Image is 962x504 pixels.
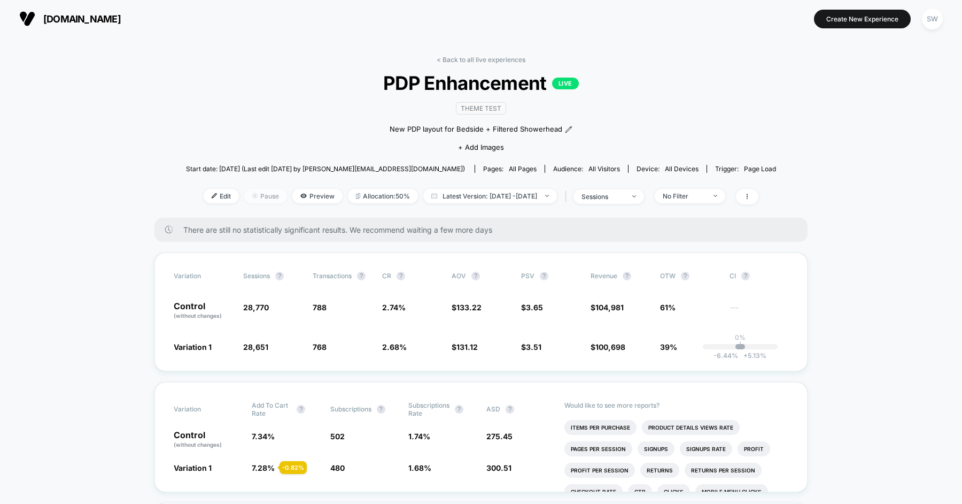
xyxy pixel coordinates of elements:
span: + Add Images [458,143,504,151]
img: rebalance [356,193,360,199]
span: 3.51 [526,342,541,352]
span: (without changes) [174,312,222,319]
li: Signups [638,441,674,456]
li: Clicks [657,484,690,499]
span: 275.45 [486,432,513,441]
span: $ [521,342,541,352]
span: 28,651 [243,342,268,352]
span: Start date: [DATE] (Last edit [DATE] by [PERSON_NAME][EMAIL_ADDRESS][DOMAIN_NAME]) [186,165,465,173]
span: Edit [204,189,239,203]
span: $ [521,303,543,312]
span: 104,981 [595,303,624,312]
span: 131.12 [456,342,478,352]
img: calendar [431,193,437,198]
span: 2.68 % [382,342,407,352]
span: 133.22 [456,303,482,312]
span: Sessions [243,272,270,280]
span: + [743,352,748,360]
span: [DOMAIN_NAME] [43,13,121,25]
span: | [562,189,573,204]
span: Variation 1 [174,463,212,472]
button: ? [540,272,548,280]
li: Pages Per Session [564,441,632,456]
a: < Back to all live experiences [437,56,525,64]
span: 100,698 [595,342,625,352]
span: New PDP layout for Bedside + ﻿Filtered Showerhead [390,124,562,135]
span: 5.13 % [738,352,766,360]
span: 502 [330,432,345,441]
span: PSV [521,272,534,280]
span: PDP Enhancement [215,72,746,94]
span: 768 [313,342,327,352]
span: AOV [452,272,466,280]
button: ? [377,405,385,414]
button: ? [455,405,463,414]
li: Checkout Rate [564,484,623,499]
p: Would like to see more reports? [564,401,788,409]
span: --- [730,304,788,320]
img: end [713,195,717,197]
li: Profit [738,441,770,456]
p: 0% [735,333,746,341]
span: 1.68 % [408,463,431,472]
div: No Filter [663,192,705,200]
span: 480 [330,463,345,472]
button: ? [623,272,631,280]
span: 788 [313,303,327,312]
button: [DOMAIN_NAME] [16,10,124,27]
span: 1.74 % [408,432,430,441]
li: Ctr [628,484,652,499]
span: Revenue [591,272,617,280]
li: Signups Rate [680,441,732,456]
div: sessions [581,193,624,201]
button: ? [741,272,750,280]
span: 7.34 % [252,432,275,441]
li: Product Details Views Rate [642,420,740,435]
span: all devices [665,165,699,173]
button: ? [471,272,480,280]
span: Variation 1 [174,342,212,352]
p: Control [174,431,241,449]
span: 28,770 [243,303,269,312]
li: Items Per Purchase [564,420,637,435]
img: end [545,195,549,197]
span: (without changes) [174,441,222,448]
li: Profit Per Session [564,463,635,478]
img: Visually logo [19,11,35,27]
button: Create New Experience [814,10,911,28]
div: SW [922,9,943,29]
img: end [252,193,258,198]
span: $ [591,342,625,352]
span: all pages [509,165,537,173]
li: Mobile Menu Clicks [695,484,768,499]
span: Allocation: 50% [348,189,418,203]
button: ? [357,272,366,280]
div: - 0.82 % [280,461,307,474]
span: CR [382,272,391,280]
p: | [739,341,741,349]
img: edit [212,193,217,198]
span: Pause [244,189,287,203]
span: Variation [174,272,232,280]
li: Returns Per Session [685,463,762,478]
div: Pages: [483,165,537,173]
div: Trigger: [715,165,776,173]
span: Latest Version: [DATE] - [DATE] [423,189,557,203]
button: ? [506,405,514,414]
span: 39% [660,342,677,352]
span: $ [452,303,482,312]
span: Transactions [313,272,352,280]
div: Audience: [553,165,620,173]
p: LIVE [552,78,579,89]
span: $ [452,342,478,352]
button: ? [397,272,405,280]
span: 3.65 [526,303,543,312]
span: -6.44 % [713,352,738,360]
p: Control [174,302,232,320]
span: Subscriptions [330,405,371,413]
span: 61% [660,303,676,312]
span: Variation [174,401,232,417]
span: 300.51 [486,463,511,472]
span: Preview [292,189,343,203]
span: Theme Test [456,102,506,114]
